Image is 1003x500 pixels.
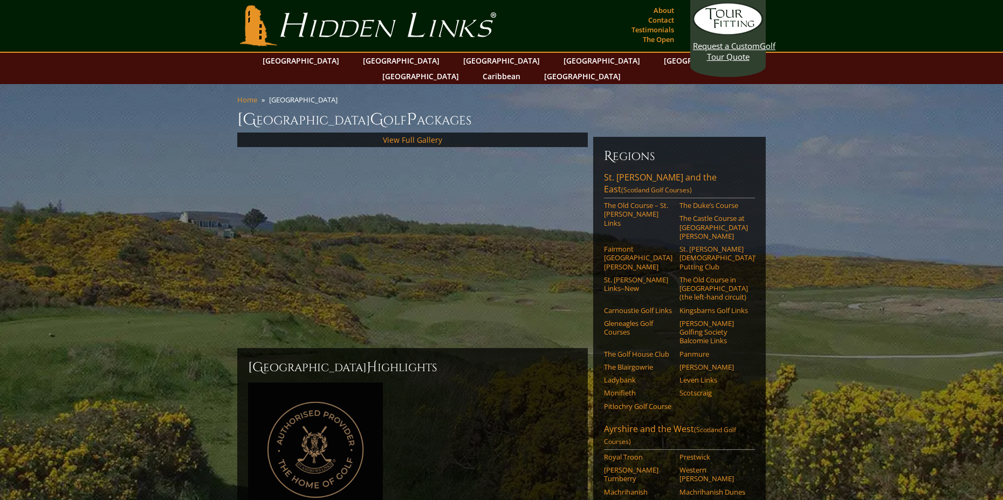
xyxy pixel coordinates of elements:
[604,376,672,384] a: Ladybank
[477,68,526,84] a: Caribbean
[679,376,748,384] a: Leven Links
[679,201,748,210] a: The Duke’s Course
[604,488,672,496] a: Machrihanish
[604,350,672,358] a: The Golf House Club
[383,135,442,145] a: View Full Gallery
[679,306,748,315] a: Kingsbarns Golf Links
[679,488,748,496] a: Machrihanish Dunes
[237,109,766,130] h1: [GEOGRAPHIC_DATA] olf ackages
[645,12,677,27] a: Contact
[604,201,672,227] a: The Old Course – St. [PERSON_NAME] Links
[629,22,677,37] a: Testimonials
[539,68,626,84] a: [GEOGRAPHIC_DATA]
[679,319,748,345] a: [PERSON_NAME] Golfing Society Balcomie Links
[367,359,377,376] span: H
[358,53,445,68] a: [GEOGRAPHIC_DATA]
[377,68,464,84] a: [GEOGRAPHIC_DATA]
[248,359,577,376] h2: [GEOGRAPHIC_DATA] ighlights
[679,453,748,461] a: Prestwick
[658,53,746,68] a: [GEOGRAPHIC_DATA]
[604,425,736,446] span: (Scotland Golf Courses)
[604,275,672,293] a: St. [PERSON_NAME] Links–New
[558,53,645,68] a: [GEOGRAPHIC_DATA]
[640,32,677,47] a: The Open
[604,363,672,371] a: The Blairgowrie
[370,109,383,130] span: G
[604,148,755,165] h6: Regions
[604,466,672,483] a: [PERSON_NAME] Turnberry
[458,53,545,68] a: [GEOGRAPHIC_DATA]
[604,402,672,411] a: Pitlochry Golf Course
[269,95,342,105] li: [GEOGRAPHIC_DATA]
[679,214,748,240] a: The Castle Course at [GEOGRAPHIC_DATA][PERSON_NAME]
[679,245,748,271] a: St. [PERSON_NAME] [DEMOGRAPHIC_DATA]’ Putting Club
[604,245,672,271] a: Fairmont [GEOGRAPHIC_DATA][PERSON_NAME]
[679,363,748,371] a: [PERSON_NAME]
[604,423,755,450] a: Ayrshire and the West(Scotland Golf Courses)
[679,466,748,483] a: Western [PERSON_NAME]
[257,53,345,68] a: [GEOGRAPHIC_DATA]
[604,171,755,198] a: St. [PERSON_NAME] and the East(Scotland Golf Courses)
[604,319,672,337] a: Gleneagles Golf Courses
[237,95,257,105] a: Home
[693,3,763,62] a: Request a CustomGolf Tour Quote
[679,350,748,358] a: Panmure
[679,275,748,302] a: The Old Course in [GEOGRAPHIC_DATA] (the left-hand circuit)
[604,388,672,397] a: Monifieth
[693,40,760,51] span: Request a Custom
[604,306,672,315] a: Carnoustie Golf Links
[679,388,748,397] a: Scotscraig
[407,109,417,130] span: P
[604,453,672,461] a: Royal Troon
[621,185,692,195] span: (Scotland Golf Courses)
[651,3,677,18] a: About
